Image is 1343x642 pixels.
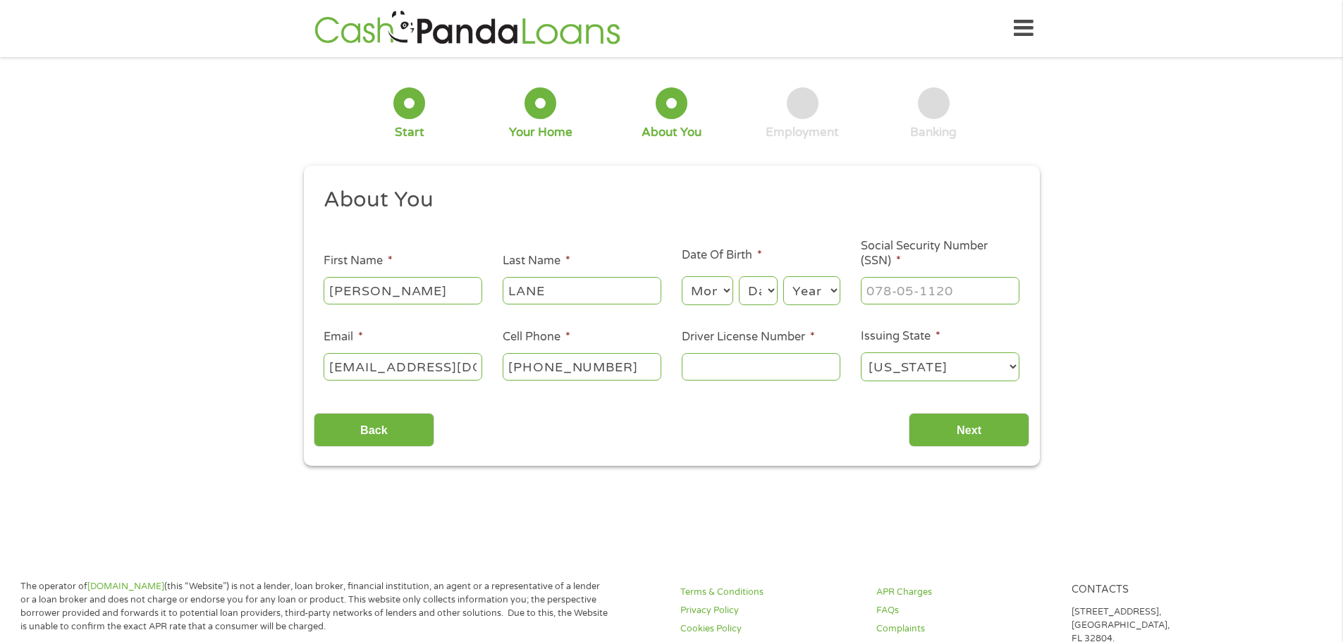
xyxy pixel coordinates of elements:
[910,125,957,140] div: Banking
[682,248,762,263] label: Date Of Birth
[503,277,661,304] input: Smith
[324,353,482,380] input: john@gmail.com
[324,277,482,304] input: John
[909,413,1029,447] input: Next
[395,125,424,140] div: Start
[642,125,701,140] div: About You
[861,329,940,344] label: Issuing State
[503,330,570,345] label: Cell Phone
[503,353,661,380] input: (541) 754-3010
[310,8,625,49] img: GetLoanNow Logo
[861,239,1019,268] label: Social Security Number (SSN)
[680,586,859,599] a: Terms & Conditions
[87,581,164,592] a: [DOMAIN_NAME]
[20,580,608,634] p: The operator of (this “Website”) is not a lender, loan broker, financial institution, an agent or...
[876,586,1055,599] a: APR Charges
[1072,584,1251,597] h4: Contacts
[509,125,572,140] div: Your Home
[503,254,570,268] label: Last Name
[876,604,1055,617] a: FAQs
[680,604,859,617] a: Privacy Policy
[682,330,815,345] label: Driver License Number
[324,186,1009,214] h2: About You
[861,277,1019,304] input: 078-05-1120
[680,622,859,636] a: Cookies Policy
[876,622,1055,636] a: Complaints
[314,413,434,447] input: Back
[324,254,393,268] label: First Name
[324,330,363,345] label: Email
[766,125,839,140] div: Employment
